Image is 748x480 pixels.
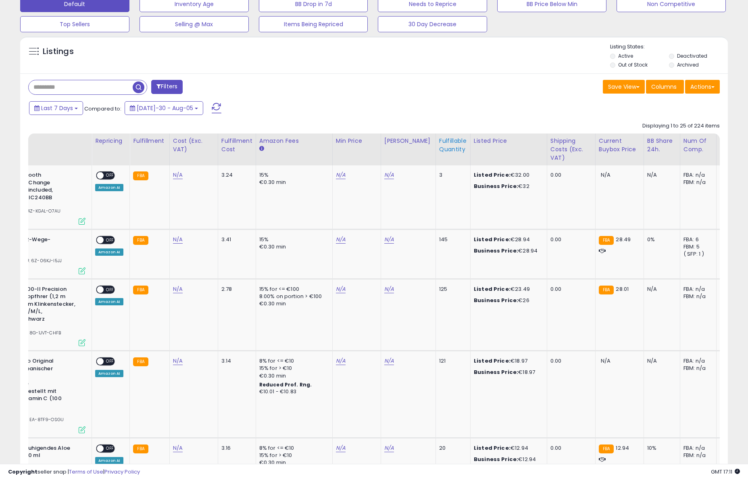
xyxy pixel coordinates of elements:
[439,445,464,452] div: 20
[683,286,710,293] div: FBA: n/a
[646,80,684,94] button: Columns
[474,445,541,452] div: €12.94
[711,468,740,476] span: 2025-08-13 17:11 GMT
[8,468,140,476] div: seller snap | |
[384,357,394,365] a: N/A
[474,286,541,293] div: €23.49
[173,285,183,293] a: N/A
[8,468,38,476] strong: Copyright
[647,357,674,365] div: N/A
[259,236,326,243] div: 15%
[133,171,148,180] small: FBA
[603,80,645,94] button: Save View
[95,184,123,191] div: Amazon AI
[474,236,541,243] div: €28.94
[259,293,326,300] div: 8.00% on portion > €100
[41,104,73,112] span: Last 7 Days
[618,52,633,59] label: Active
[599,236,614,245] small: FBA
[259,179,326,186] div: €0.30 min
[474,236,510,243] b: Listed Price:
[133,286,148,294] small: FBA
[601,171,610,179] span: N/A
[599,137,640,154] div: Current Buybox Price
[259,365,326,372] div: 15% for > €10
[474,369,541,376] div: €18.97
[259,171,326,179] div: 15%
[259,452,326,459] div: 15% for > €10
[474,247,518,255] b: Business Price:
[14,257,62,264] span: | SKU: 6Z-06KJ-I5JJ
[221,171,250,179] div: 3.24
[439,236,464,243] div: 145
[384,444,394,452] a: N/A
[474,444,510,452] b: Listed Price:
[12,330,61,336] span: | SKU: 8G-1JVT-CHFB
[259,445,326,452] div: 8% for <= €10
[104,237,117,244] span: OFF
[384,285,394,293] a: N/A
[95,248,123,256] div: Amazon AI
[474,297,541,304] div: €26
[642,122,720,130] div: Displaying 1 to 25 of 224 items
[474,285,510,293] b: Listed Price:
[259,372,326,380] div: €0.30 min
[259,145,264,152] small: Amazon Fees.
[137,104,193,112] span: [DATE]-30 - Aug-05
[683,445,710,452] div: FBA: n/a
[439,357,464,365] div: 121
[95,298,123,305] div: Amazon AI
[474,137,544,145] div: Listed Price
[647,445,674,452] div: 10%
[601,357,610,365] span: N/A
[677,52,707,59] label: Deactivated
[683,357,710,365] div: FBA: n/a
[384,236,394,244] a: N/A
[474,368,518,376] b: Business Price:
[474,247,541,255] div: €28.94
[616,236,631,243] span: 28.49
[336,137,377,145] div: Min Price
[439,286,464,293] div: 125
[651,83,677,91] span: Columns
[336,285,346,293] a: N/A
[550,286,589,293] div: 0.00
[173,137,215,154] div: Cost (Exc. VAT)
[683,236,710,243] div: FBA: 6
[104,358,117,365] span: OFF
[616,444,629,452] span: 12.94
[599,286,614,294] small: FBA
[133,236,148,245] small: FBA
[647,171,674,179] div: N/A
[474,456,541,463] div: €12.94
[683,137,713,154] div: Num of Comp.
[221,236,250,243] div: 3.41
[125,101,203,115] button: [DATE]-30 - Aug-05
[683,179,710,186] div: FBM: n/a
[69,468,103,476] a: Terms of Use
[104,286,117,293] span: OFF
[683,452,710,459] div: FBM: n/a
[173,171,183,179] a: N/A
[259,381,312,388] b: Reduced Prof. Rng.
[618,61,648,68] label: Out of Stock
[378,16,487,32] button: 30 Day Decrease
[133,445,148,453] small: FBA
[95,370,123,377] div: Amazon AI
[29,101,83,115] button: Last 7 Days
[259,16,368,32] button: Items Being Repriced
[683,293,710,300] div: FBM: n/a
[550,137,592,162] div: Shipping Costs (Exc. VAT)
[439,171,464,179] div: 3
[259,286,326,293] div: 15% for <= €100
[95,137,126,145] div: Repricing
[474,171,510,179] b: Listed Price:
[647,286,674,293] div: N/A
[647,137,677,154] div: BB Share 24h.
[550,171,589,179] div: 0.00
[550,357,589,365] div: 0.00
[677,61,699,68] label: Archived
[685,80,720,94] button: Actions
[133,137,166,145] div: Fulfillment
[10,208,60,214] span: | SKU: 4Z-KGAL-O7AU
